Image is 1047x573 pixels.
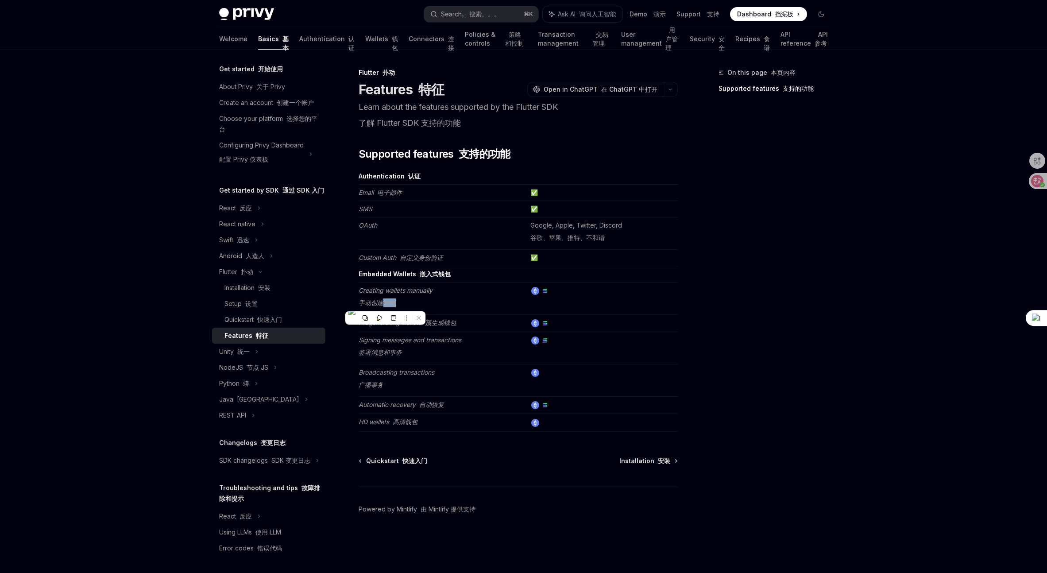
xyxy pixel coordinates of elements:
[219,394,299,405] div: Java
[219,64,283,74] h5: Get started
[402,457,427,465] font: 快速入门
[621,28,679,50] a: User management 用户管理
[771,69,796,76] font: 本页内容
[212,79,325,95] a: About Privy 关于 Privy
[224,283,270,293] div: Installation
[377,189,402,196] font: 电子邮件
[530,234,605,241] font: 谷歌、苹果、推特、不和谐
[219,140,304,168] div: Configuring Privy Dashboard
[219,437,286,448] h5: Changelogs
[527,250,678,266] td: ✅
[256,83,285,90] font: 关于 Privy
[212,95,325,111] a: Create an account 创建一个帐户
[359,172,421,180] strong: Authentication
[359,254,443,261] em: Custom Auth
[247,364,268,371] font: 节点 JS
[579,10,616,18] font: 询问人工智能
[246,252,264,259] font: 人造人
[219,346,250,357] div: Unity
[541,319,549,327] img: solana.png
[359,348,402,356] font: 签署消息和事务
[531,401,539,409] img: ethereum.png
[365,28,398,50] a: Wallets 钱包
[256,332,268,339] font: 特征
[421,505,475,513] font: 由 Mintlify 提供支持
[212,524,325,540] a: Using LLMs 使用 LLM
[219,113,320,135] div: Choose your platform
[665,26,678,51] font: 用户管理
[544,85,657,94] span: Open in ChatGPT
[219,362,268,373] div: NodeJS
[359,418,417,426] em: HD wallets
[425,319,456,326] font: 预生成钱包
[538,28,611,50] a: Transaction management 交易管理
[219,219,255,229] div: React native
[418,81,444,97] font: 特征
[237,348,250,355] font: 统一
[465,28,527,50] a: Policies & controls 策略和控制
[527,201,678,217] td: ✅
[541,401,549,409] img: solana.png
[219,251,264,261] div: Android
[219,484,320,502] font: 故障排除和提示
[419,401,444,408] font: 自动恢复
[780,28,828,50] a: API reference API 参考
[359,270,451,278] strong: Embedded Wallets
[531,319,539,327] img: ethereum.png
[541,337,549,345] img: solana.png
[448,35,454,51] font: 连接
[420,270,451,278] font: 嵌入式钱包
[245,300,258,307] font: 设置
[219,235,249,245] div: Swift
[359,286,433,306] em: Creating wallets manually
[719,35,725,51] font: 安全
[737,10,793,19] span: Dashboard
[212,280,325,296] a: Installation 安装
[527,185,678,201] td: ✅
[441,9,500,19] div: Search...
[219,185,324,196] h5: Get started by SDK
[212,540,325,556] a: Error codes 错误代码
[531,369,539,377] img: ethereum.png
[240,204,252,212] font: 反应
[224,298,258,309] div: Setup
[224,330,268,341] div: Features
[271,457,310,464] font: SDK 变更日志
[240,512,252,520] font: 反应
[219,455,310,466] div: SDK changelogs
[676,10,719,19] a: Support 支持
[524,11,533,18] span: ⌘ K
[359,381,383,388] font: 广播事务
[255,528,281,536] font: 使用 LLM
[359,457,427,465] a: Quickstart 快速入门
[257,316,282,323] font: 快速入门
[459,147,510,160] font: 支持的功能
[541,287,549,295] img: solana.png
[359,368,434,388] em: Broadcasting transactions
[219,483,325,504] h5: Troubleshooting and tips
[690,28,725,50] a: Security 安全
[277,99,314,106] font: 创建一个帐户
[393,418,417,426] font: 高清钱包
[299,28,355,50] a: Authentication 认证
[359,205,372,213] em: SMS
[400,254,443,261] font: 自定义身份验证
[219,8,274,20] img: dark logo
[469,10,500,18] font: 搜索。。。
[219,527,281,538] div: Using LLMs
[241,268,253,275] font: 扑动
[219,543,282,554] div: Error codes
[237,395,299,403] font: [GEOGRAPHIC_DATA]
[783,85,814,92] font: 支持的功能
[619,457,670,465] span: Installation
[527,217,678,250] td: Google, Apple, Twitter, Discord
[764,35,770,51] font: 食谱
[392,35,398,51] font: 钱包
[212,312,325,328] a: Quickstart 快速入门
[359,299,396,306] font: 手动创建钱包
[359,221,377,229] em: OAuth
[282,35,289,51] font: 基本
[814,7,828,21] button: Toggle dark mode
[219,267,253,277] div: Flutter
[505,31,524,47] font: 策略和控制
